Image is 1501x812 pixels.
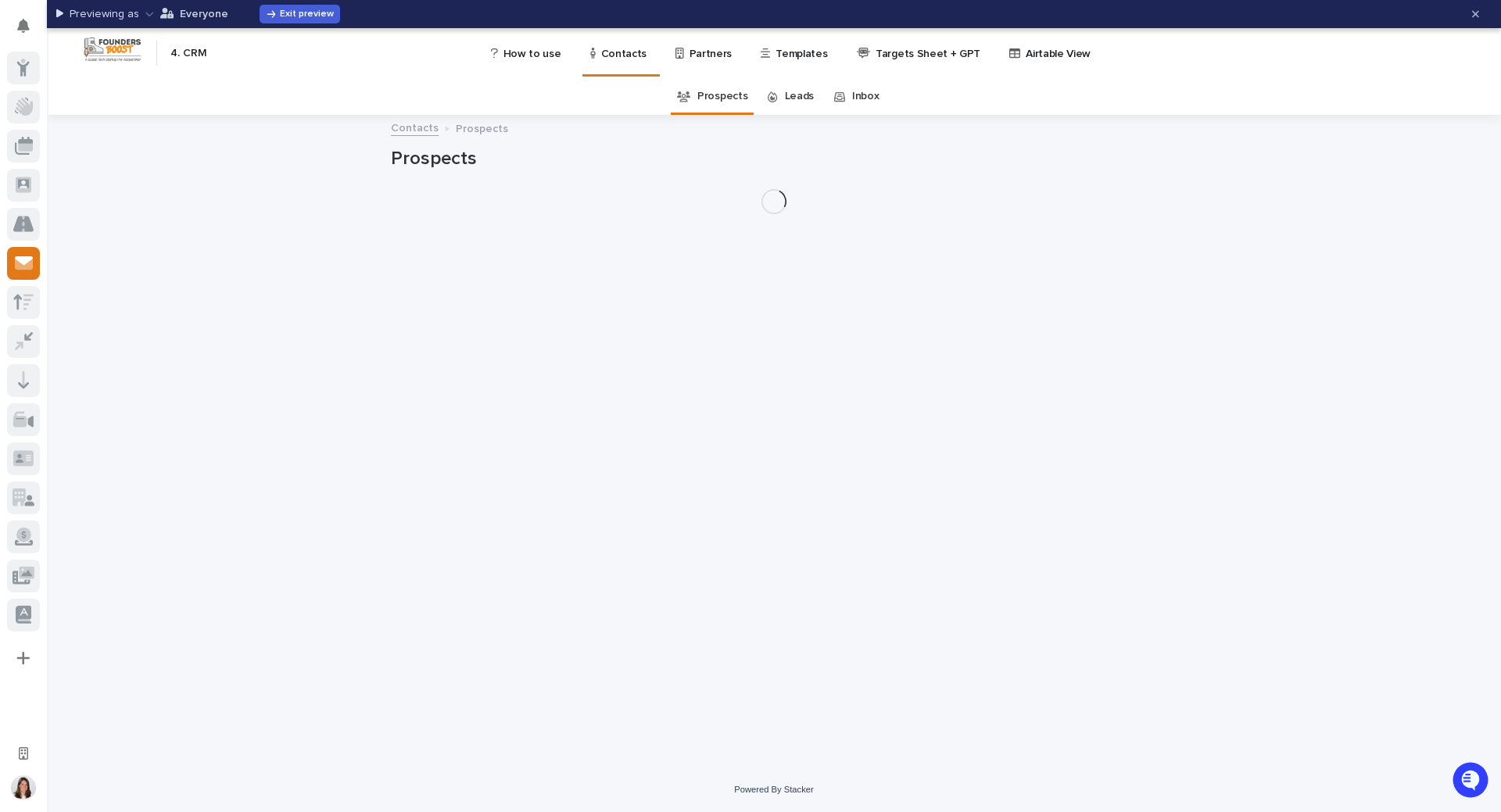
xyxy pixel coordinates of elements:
[734,785,813,794] a: Powered By Stacker
[16,253,28,266] div: 📖
[156,290,189,302] span: Pylon
[589,28,654,74] a: Contacts
[601,28,647,61] p: Contacts
[53,190,198,202] div: We're available if you need us!
[852,78,879,115] a: Inbox
[41,126,258,142] input: Clear
[7,9,40,42] button: Notifications
[110,289,189,302] a: Powered byPylon
[7,771,40,804] button: users-avatar
[697,78,747,115] a: Prospects
[456,119,508,136] p: Prospects
[170,47,207,60] h2: 4. CRM
[391,118,439,136] a: Contacts
[690,28,733,61] p: Partners
[20,19,40,44] div: Notifications
[7,737,40,770] button: Open workspace settings
[16,174,44,202] img: 1736555164131-43832dd5-751b-4058-ba23-39d91318e5a0
[876,28,980,61] p: Targets Sheet + GPT
[16,63,285,88] p: Welcome 👋
[31,252,85,267] span: Help Docs
[785,78,814,115] a: Leads
[759,28,834,77] a: Templates
[280,9,334,19] span: Exit preview
[145,2,228,27] button: Everyone
[9,245,91,274] a: 📖Help Docs
[70,8,139,21] p: Previewing as
[391,148,1157,170] h1: Prospects
[16,16,47,47] img: Stacker
[180,9,228,20] p: Everyone
[1008,28,1098,77] a: Airtable View
[1451,760,1493,803] iframe: Open customer support
[855,28,988,77] a: Targets Sheet + GPT
[53,174,256,190] div: Start new chat
[260,5,340,23] button: Exit preview
[1026,28,1091,61] p: Airtable View
[776,28,827,61] p: Templates
[16,88,285,113] p: How can we help?
[674,28,739,77] a: Partners
[489,28,568,77] a: How to use
[503,28,561,61] p: How to use
[266,179,285,198] button: Start new chat
[82,35,143,64] img: Workspace Logo
[7,642,40,674] button: Add a new app...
